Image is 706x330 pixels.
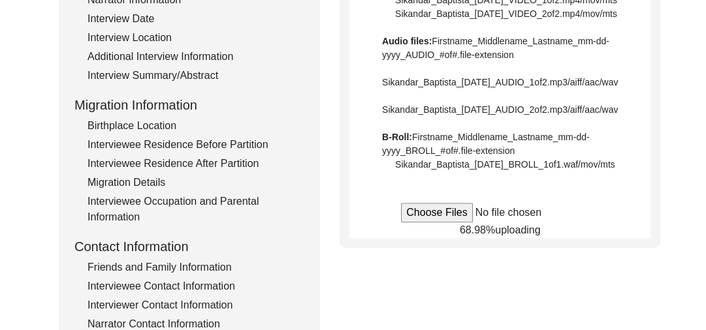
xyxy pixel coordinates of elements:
[382,132,412,142] b: B-Roll:
[460,224,495,235] span: 68.98%
[74,237,304,256] div: Contact Information
[88,278,304,294] div: Interviewee Contact Information
[88,137,304,153] div: Interviewee Residence Before Partition
[74,95,304,115] div: Migration Information
[88,156,304,172] div: Interviewee Residence After Partition
[88,175,304,190] div: Migration Details
[495,224,540,235] span: uploading
[88,11,304,27] div: Interview Date
[88,297,304,313] div: Interviewer Contact Information
[88,30,304,46] div: Interview Location
[88,49,304,65] div: Additional Interview Information
[382,36,432,46] b: Audio files:
[88,68,304,83] div: Interview Summary/Abstract
[88,118,304,134] div: Birthplace Location
[88,260,304,275] div: Friends and Family Information
[88,194,304,225] div: Interviewee Occupation and Parental Information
